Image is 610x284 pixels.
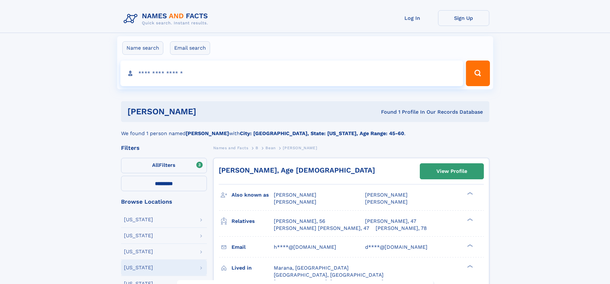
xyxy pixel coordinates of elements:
[232,190,274,200] h3: Also known as
[466,191,473,196] div: ❯
[124,249,153,254] div: [US_STATE]
[274,225,369,232] a: [PERSON_NAME] [PERSON_NAME], 47
[122,41,163,55] label: Name search
[121,10,213,28] img: Logo Names and Facts
[232,216,274,227] h3: Relatives
[466,217,473,222] div: ❯
[120,61,463,86] input: search input
[466,264,473,268] div: ❯
[274,265,349,271] span: Marana, [GEOGRAPHIC_DATA]
[124,217,153,222] div: [US_STATE]
[121,158,207,173] label: Filters
[127,108,289,116] h1: [PERSON_NAME]
[274,199,316,205] span: [PERSON_NAME]
[289,109,483,116] div: Found 1 Profile In Our Records Database
[152,162,159,168] span: All
[265,144,275,152] a: Bean
[466,243,473,247] div: ❯
[274,218,325,225] a: [PERSON_NAME], 56
[240,130,404,136] b: City: [GEOGRAPHIC_DATA], State: [US_STATE], Age Range: 45-60
[436,164,467,179] div: View Profile
[274,192,316,198] span: [PERSON_NAME]
[232,263,274,273] h3: Lived in
[387,10,438,26] a: Log In
[420,164,484,179] a: View Profile
[365,218,416,225] a: [PERSON_NAME], 47
[213,144,248,152] a: Names and Facts
[466,61,490,86] button: Search Button
[365,199,408,205] span: [PERSON_NAME]
[121,199,207,205] div: Browse Locations
[124,233,153,238] div: [US_STATE]
[121,122,489,137] div: We found 1 person named with .
[256,146,258,150] span: B
[274,272,384,278] span: [GEOGRAPHIC_DATA], [GEOGRAPHIC_DATA]
[438,10,489,26] a: Sign Up
[265,146,275,150] span: Bean
[232,242,274,253] h3: Email
[170,41,210,55] label: Email search
[256,144,258,152] a: B
[186,130,229,136] b: [PERSON_NAME]
[124,265,153,270] div: [US_STATE]
[219,166,375,174] a: [PERSON_NAME], Age [DEMOGRAPHIC_DATA]
[365,192,408,198] span: [PERSON_NAME]
[376,225,427,232] a: [PERSON_NAME], 78
[121,145,207,151] div: Filters
[283,146,317,150] span: [PERSON_NAME]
